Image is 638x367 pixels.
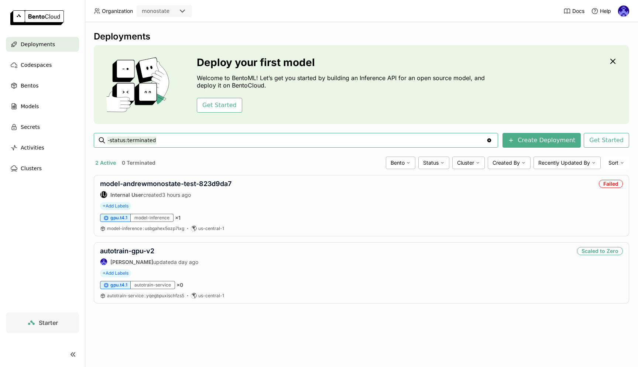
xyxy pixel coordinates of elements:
[100,202,131,210] span: +Add Labels
[100,269,131,277] span: +Add Labels
[107,293,184,298] span: autotrain-service yqegbpuxischfzs5
[100,191,231,198] div: created
[493,160,520,166] span: Created By
[94,31,629,42] div: Deployments
[423,160,439,166] span: Status
[100,258,107,265] img: Andrew correa
[120,158,157,168] button: 0 Terminated
[21,143,44,152] span: Activities
[6,140,79,155] a: Activities
[6,161,79,176] a: Clusters
[100,247,154,255] a: autotrain-gpu-v2
[198,226,224,231] span: us-central-1
[604,157,629,169] div: Sort
[39,319,58,326] span: Starter
[577,247,623,255] div: Scaled to Zero
[21,81,38,90] span: Bentos
[618,6,629,17] img: Andrew correa
[197,74,488,89] p: Welcome to BentoML! Let’s get you started by building an Inference API for an open source model, ...
[174,259,198,265] span: a day ago
[6,78,79,93] a: Bentos
[107,293,184,299] a: autotrain-service:yqegbpuxischfzs5
[21,123,40,131] span: Secrets
[418,157,449,169] div: Status
[538,160,590,166] span: Recently Updated By
[162,192,191,198] span: 3 hours ago
[198,293,224,299] span: us-central-1
[143,226,144,231] span: :
[608,160,618,166] span: Sort
[100,191,107,198] div: Internal User
[102,8,133,14] span: Organization
[10,10,64,25] img: logo
[6,312,79,333] a: Starter
[21,61,52,69] span: Codespaces
[170,8,171,15] input: Selected monostate.
[386,157,415,169] div: Bento
[107,226,184,231] a: model-inference:usbgahex5ozp7lxg
[107,134,486,146] input: Search
[488,157,531,169] div: Created By
[6,58,79,72] a: Codespaces
[100,57,179,112] img: cover onboarding
[100,258,198,265] div: updated
[142,7,169,15] div: monostate
[197,98,242,113] button: Get Started
[100,191,107,198] div: IU
[21,164,42,173] span: Clusters
[175,215,181,221] span: × 1
[6,99,79,114] a: Models
[110,215,127,221] span: gpu.t4.1
[563,7,584,15] a: Docs
[21,40,55,49] span: Deployments
[144,293,145,298] span: :
[572,8,584,14] span: Docs
[599,180,623,188] div: Failed
[391,160,405,166] span: Bento
[486,137,492,143] svg: Clear value
[131,281,175,289] div: autotrain-service
[502,133,581,148] button: Create Deployment
[94,158,117,168] button: 2 Active
[457,160,474,166] span: Cluster
[110,282,127,288] span: gpu.t4.1
[6,120,79,134] a: Secrets
[110,259,153,265] strong: [PERSON_NAME]
[107,226,184,231] span: model-inference usbgahex5ozp7lxg
[21,102,39,111] span: Models
[591,7,611,15] div: Help
[534,157,601,169] div: Recently Updated By
[600,8,611,14] span: Help
[197,56,488,68] h3: Deploy your first model
[452,157,485,169] div: Cluster
[6,37,79,52] a: Deployments
[100,180,231,188] a: model-andrewmonostate-test-823d9da7
[584,133,629,148] button: Get Started
[110,192,143,198] strong: Internal User
[131,214,174,222] div: model-inference
[176,282,183,288] span: × 0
